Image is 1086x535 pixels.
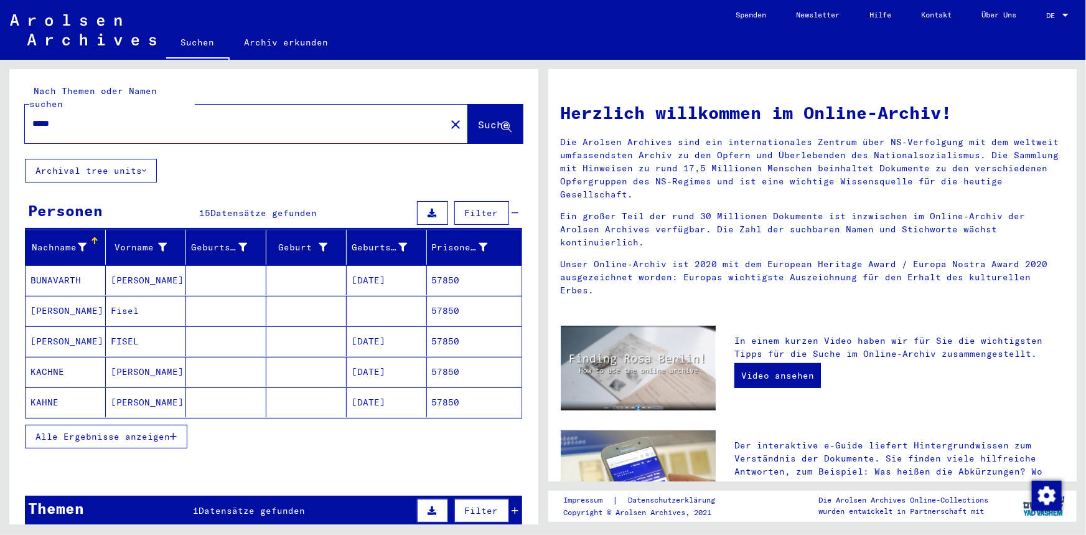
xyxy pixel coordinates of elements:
[347,357,427,387] mat-cell: [DATE]
[186,230,266,265] mat-header-cell: Geburtsname
[432,237,507,257] div: Prisoner #
[347,326,427,356] mat-cell: [DATE]
[352,241,408,254] div: Geburtsdatum
[26,296,106,326] mat-cell: [PERSON_NAME]
[106,326,186,356] mat-cell: FISEL
[210,207,317,219] span: Datensätze gefunden
[561,430,716,534] img: eguide.jpg
[443,111,468,136] button: Clear
[1032,481,1062,511] img: Zustimmung ändern
[454,201,509,225] button: Filter
[734,439,1064,491] p: Der interaktive e-Guide liefert Hintergrundwissen zum Verständnis der Dokumente. Sie finden viele...
[352,237,426,257] div: Geburtsdatum
[427,326,522,356] mat-cell: 57850
[347,230,427,265] mat-header-cell: Geburtsdatum
[454,499,509,523] button: Filter
[347,265,427,295] mat-cell: [DATE]
[193,505,199,516] span: 1
[35,431,170,442] span: Alle Ergebnisse anzeigen
[347,387,427,417] mat-cell: [DATE]
[26,326,106,356] mat-cell: [PERSON_NAME]
[734,334,1064,361] p: In einem kurzen Video haben wir für Sie die wichtigsten Tipps für die Suche im Online-Archiv zusa...
[106,357,186,387] mat-cell: [PERSON_NAME]
[427,387,522,417] mat-cell: 57850
[561,258,1065,297] p: Unser Online-Archiv ist 2020 mit dem European Heritage Award / Europa Nostra Award 2020 ausgezeic...
[427,357,522,387] mat-cell: 57850
[191,237,266,257] div: Geburtsname
[427,265,522,295] mat-cell: 57850
[427,296,522,326] mat-cell: 57850
[25,425,187,448] button: Alle Ergebnisse anzeigen
[465,207,499,219] span: Filter
[618,494,730,507] a: Datenschutzerklärung
[26,357,106,387] mat-cell: KACHNE
[1046,11,1060,20] span: DE
[266,230,347,265] mat-header-cell: Geburt‏
[271,241,327,254] div: Geburt‏
[432,241,488,254] div: Prisoner #
[30,241,87,254] div: Nachname
[1021,490,1067,521] img: yv_logo.png
[111,237,185,257] div: Vorname
[106,265,186,295] mat-cell: [PERSON_NAME]
[106,387,186,417] mat-cell: [PERSON_NAME]
[10,14,156,45] img: Arolsen_neg.svg
[30,237,105,257] div: Nachname
[230,27,344,57] a: Archiv erkunden
[26,230,106,265] mat-header-cell: Nachname
[1031,480,1061,510] div: Zustimmung ändern
[563,494,612,507] a: Impressum
[26,387,106,417] mat-cell: KAHNE
[106,296,186,326] mat-cell: Fisel
[561,326,716,410] img: video.jpg
[734,363,821,388] a: Video ansehen
[448,117,463,132] mat-icon: close
[563,507,730,518] p: Copyright © Arolsen Archives, 2021
[25,159,157,182] button: Archival tree units
[479,118,510,131] span: Suche
[199,207,210,219] span: 15
[561,136,1065,201] p: Die Arolsen Archives sind ein internationales Zentrum über NS-Verfolgung mit dem weltweit umfasse...
[561,210,1065,249] p: Ein großer Teil der rund 30 Millionen Dokumente ist inzwischen im Online-Archiv der Arolsen Archi...
[271,237,346,257] div: Geburt‏
[29,85,157,110] mat-label: Nach Themen oder Namen suchen
[468,105,523,143] button: Suche
[818,506,988,517] p: wurden entwickelt in Partnerschaft mit
[166,27,230,60] a: Suchen
[28,497,84,519] div: Themen
[111,241,167,254] div: Vorname
[427,230,522,265] mat-header-cell: Prisoner #
[106,230,186,265] mat-header-cell: Vorname
[465,505,499,516] span: Filter
[191,241,247,254] div: Geburtsname
[818,495,988,506] p: Die Arolsen Archives Online-Collections
[28,199,103,222] div: Personen
[563,494,730,507] div: |
[561,100,1065,126] h1: Herzlich willkommen im Online-Archiv!
[26,265,106,295] mat-cell: BUNAVARTH
[199,505,305,516] span: Datensätze gefunden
